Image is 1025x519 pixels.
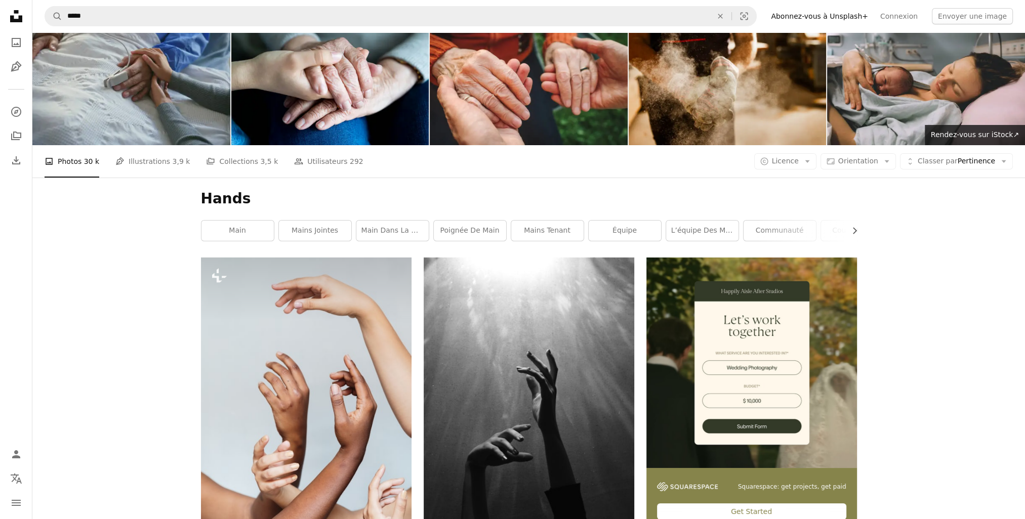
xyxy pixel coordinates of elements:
a: équipe [589,221,661,241]
a: Illustrations [6,57,26,77]
a: Abonnez-vous à Unsplash+ [765,8,874,24]
a: Collections 3,5 k [206,145,278,178]
button: Recherche de visuels [732,7,756,26]
a: mains jointes [279,221,351,241]
a: poignée de main [434,221,506,241]
button: Classer parPertinence [900,153,1013,169]
button: Effacer [709,7,731,26]
a: Utilisateurs 292 [294,145,363,178]
a: Collections [6,126,26,146]
button: Rechercher sur Unsplash [45,7,62,26]
a: Historique de téléchargement [6,150,26,170]
span: 3,5 k [260,156,278,167]
a: communauté [744,221,816,241]
a: Illustrations 3,9 k [115,145,190,178]
a: main [201,221,274,241]
button: Menu [6,493,26,513]
span: Orientation [838,157,878,165]
img: Mother and newborn. Child birth in maternity hospital. Young mom hugging her newborn baby after d... [827,14,1025,145]
a: mains tenant [511,221,584,241]
span: 292 [350,156,363,167]
form: Rechercher des visuels sur tout le site [45,6,757,26]
a: Connexion [874,8,924,24]
img: Close-up of a man holding an elderly woman's hands [430,14,628,145]
button: faire défiler la liste vers la droite [845,221,857,241]
a: L’équipe des mains [666,221,739,241]
img: Jeune main tenant les vieilles mains d’une femme [231,14,429,145]
a: Coup de main [821,221,893,241]
button: Envoyer une image [932,8,1013,24]
a: main dans la main [356,221,429,241]
button: Langue [6,468,26,489]
span: Squarespace: get projects, get paid [738,483,846,491]
a: Explorer [6,102,26,122]
h1: Hands [201,190,857,208]
span: Classer par [918,157,958,165]
button: Licence [754,153,816,169]
img: file-1747939142011-51e5cc87e3c9 [657,482,718,491]
a: Photos [6,32,26,53]
button: Orientation [821,153,896,169]
a: personne levant les deux mains [424,396,634,405]
a: un groupe de mains s’élevant dans les airs [201,408,412,417]
img: Gros plan d’un travailleur méconnaissable nettoyant la poussière de ses gants. [629,14,827,145]
a: Accueil — Unsplash [6,6,26,28]
a: Connexion / S’inscrire [6,444,26,464]
a: Rendez-vous sur iStock↗ [925,125,1025,145]
span: Licence [772,157,799,165]
span: Pertinence [918,156,995,166]
span: Rendez-vous sur iStock ↗ [931,131,1019,139]
img: Se tenant par la main, le patient et la famille près du lit d’hôpital pour le soutien, les malade... [32,14,230,145]
span: 3,9 k [173,156,190,167]
img: file-1747939393036-2c53a76c450aimage [646,257,857,468]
